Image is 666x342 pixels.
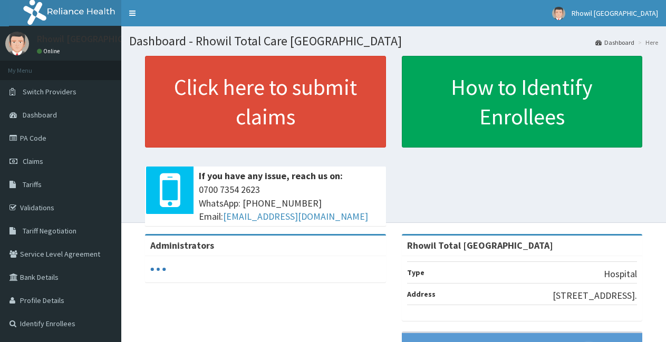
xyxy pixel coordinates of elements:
[5,32,29,55] img: User Image
[150,261,166,277] svg: audio-loading
[23,180,42,189] span: Tariffs
[23,226,76,236] span: Tariff Negotiation
[23,87,76,96] span: Switch Providers
[199,183,381,223] span: 0700 7354 2623 WhatsApp: [PHONE_NUMBER] Email:
[552,7,565,20] img: User Image
[595,38,634,47] a: Dashboard
[604,267,637,281] p: Hospital
[407,268,424,277] b: Type
[572,8,658,18] span: Rhowil [GEOGRAPHIC_DATA]
[145,56,386,148] a: Click here to submit claims
[23,110,57,120] span: Dashboard
[37,34,153,44] p: Rhowil [GEOGRAPHIC_DATA]
[223,210,368,222] a: [EMAIL_ADDRESS][DOMAIN_NAME]
[407,289,436,299] b: Address
[402,56,643,148] a: How to Identify Enrollees
[150,239,214,251] b: Administrators
[635,38,658,47] li: Here
[23,157,43,166] span: Claims
[199,170,343,182] b: If you have any issue, reach us on:
[553,289,637,302] p: [STREET_ADDRESS].
[129,34,658,48] h1: Dashboard - Rhowil Total Care [GEOGRAPHIC_DATA]
[407,239,553,251] strong: Rhowil Total [GEOGRAPHIC_DATA]
[37,47,62,55] a: Online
